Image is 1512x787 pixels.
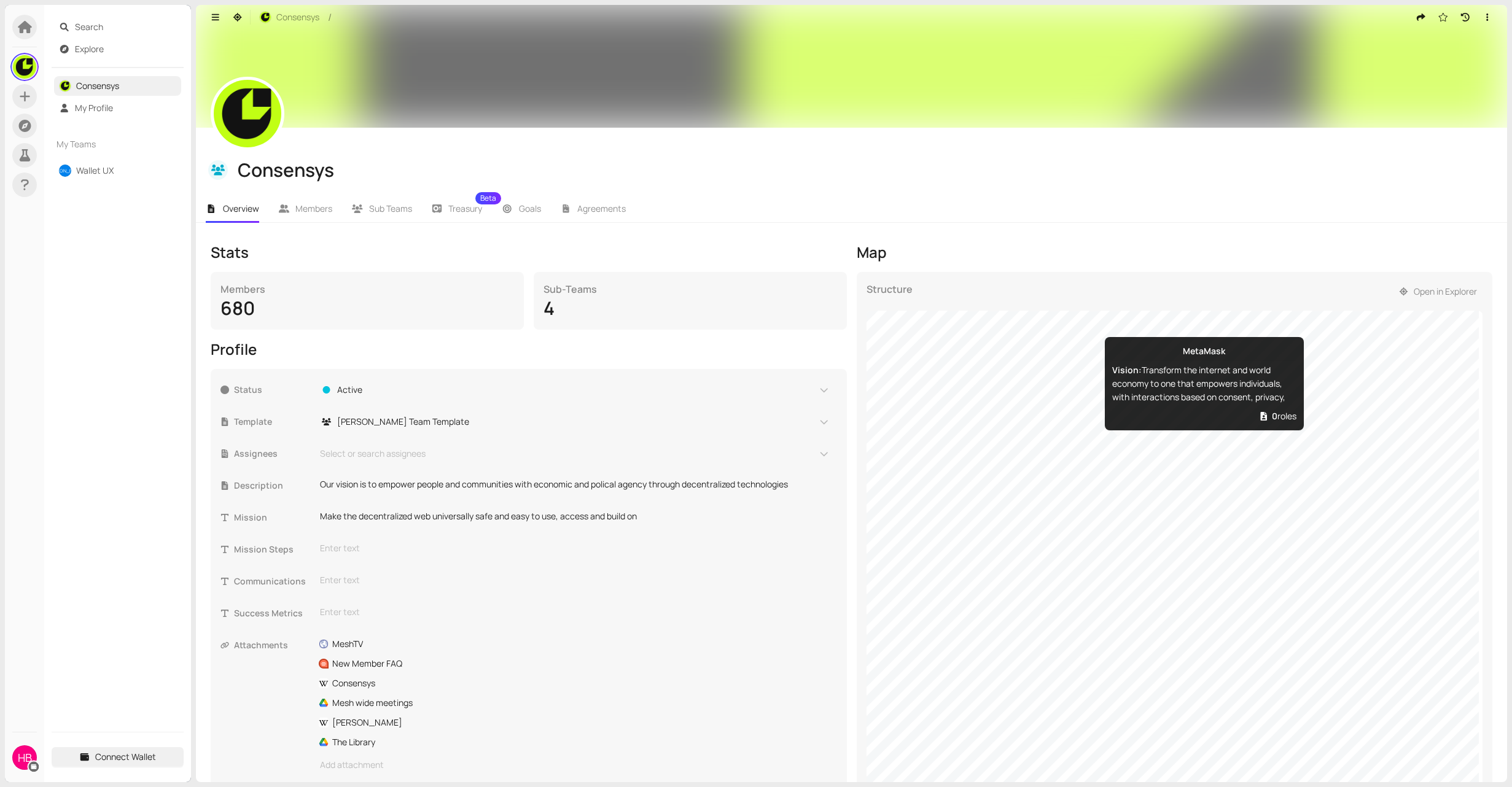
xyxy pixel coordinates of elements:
button: Consensys [253,7,325,27]
span: Mission [234,511,313,524]
div: The Library [332,735,375,749]
span: Description [234,479,313,492]
span: Communications [234,575,313,588]
a: My Profile [75,102,113,114]
a: Explore [75,43,104,55]
div: Members [220,282,514,297]
span: Attachments [234,638,313,652]
div: MeshTV [332,637,363,651]
span: Sub Teams [369,203,412,214]
span: My Teams [57,138,157,151]
span: [PERSON_NAME] Team Template [337,415,469,428]
div: Mesh wide meetings [332,696,413,710]
sup: Beta [475,192,501,204]
div: Enter text [320,541,830,555]
a: Consensys [319,677,375,690]
div: Sub-Teams [544,282,837,297]
span: Template [234,415,313,428]
button: Open in Explorer [1393,282,1483,301]
span: Members [295,203,332,214]
p: Make the decentralized web universally safe and easy to use, access and build on [320,510,830,523]
div: Consensys [332,677,375,690]
div: Profile [211,339,847,359]
span: Open in Explorer [1414,285,1477,298]
span: Status [234,383,313,397]
a: [PERSON_NAME] [319,716,402,729]
div: Enter text [320,573,830,587]
span: Goals [519,203,541,214]
span: HB [18,745,32,770]
p: Our vision is to empower people and communities with economic and polical agency through decentra... [320,478,830,491]
div: Structure [867,282,913,311]
span: Active [337,383,362,397]
a: Wallet UX [76,165,114,176]
span: Overview [223,203,259,214]
span: Assignees [234,447,313,460]
img: UpR549OQDm.jpeg [13,55,36,79]
img: X7t8tTaZNy.jpeg [214,80,281,147]
a: MeshTV [319,637,363,651]
div: 680 [220,297,514,320]
div: [PERSON_NAME] [332,716,402,729]
span: Select or search assignees [316,447,426,460]
div: Stats [211,242,847,262]
span: Treasury [448,204,482,213]
span: Consensys [276,10,319,24]
span: Mission Steps [234,543,313,556]
span: Connect Wallet [95,750,156,764]
a: The Library [319,735,375,749]
span: Agreements [577,203,626,214]
div: Consensys [238,158,1490,182]
div: Map [857,242,1493,262]
div: My Teams [52,130,184,158]
div: Add attachment [313,755,837,775]
a: Consensys [76,80,119,91]
img: C_B4gRTQsE.jpeg [260,12,271,23]
div: Enter text [320,605,830,619]
a: Mesh wide meetings [319,696,413,710]
span: Success Metrics [234,607,313,620]
button: Connect Wallet [52,747,184,767]
a: New Member FAQ [319,657,402,670]
span: Search [75,17,177,37]
div: 4 [544,297,837,320]
div: New Member FAQ [332,657,402,670]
